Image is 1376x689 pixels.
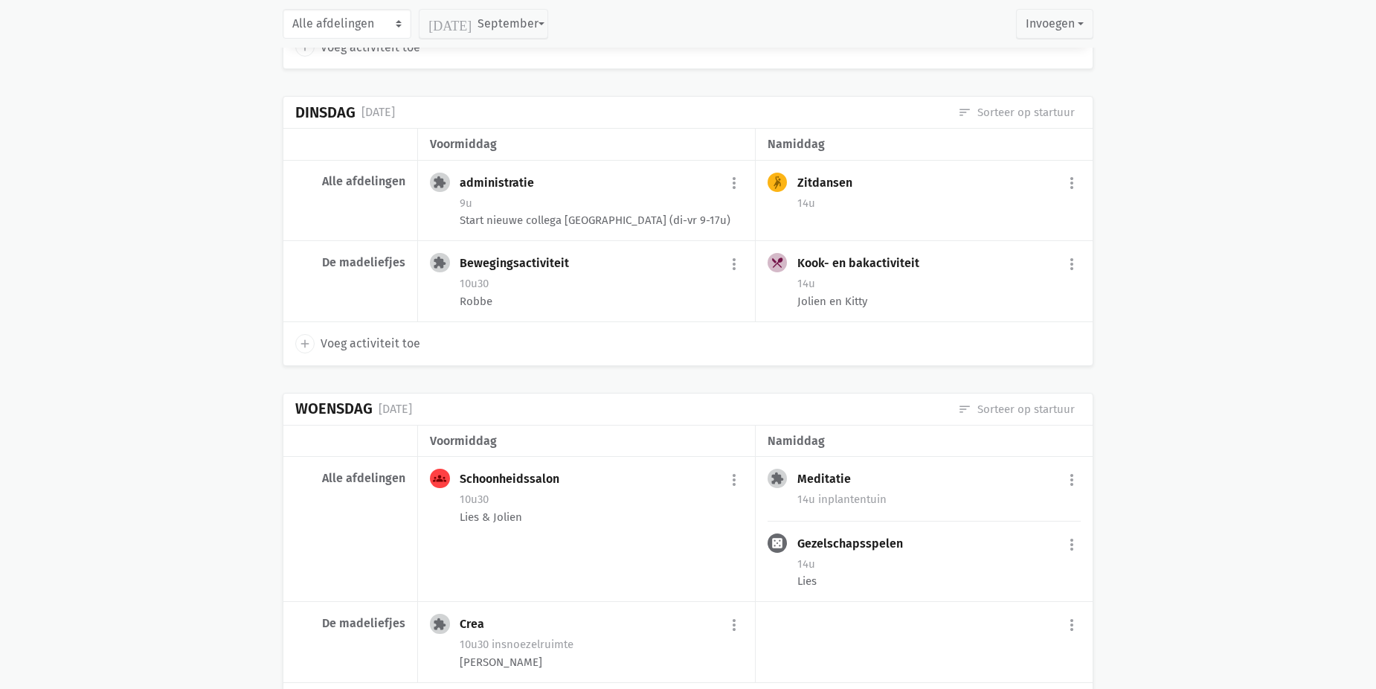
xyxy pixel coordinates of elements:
div: Lies [797,573,1081,589]
div: Dinsdag [295,104,356,121]
span: plantentuin [818,493,887,506]
div: [DATE] [379,400,412,419]
span: Voeg activiteit toe [321,334,420,353]
i: extension [433,618,446,631]
i: extension [771,472,784,485]
i: sports_handball [771,176,784,189]
span: in [818,493,828,506]
i: sort [958,403,971,416]
div: Crea [460,617,496,632]
div: De madeliefjes [295,616,405,631]
div: Gezelschapsspelen [797,536,915,551]
i: sort [958,106,971,119]
i: [DATE] [428,17,472,31]
span: 10u30 [460,493,489,506]
a: Sorteer op startuur [958,401,1075,417]
div: Alle afdelingen [295,471,405,486]
div: Alle afdelingen [295,174,405,189]
div: Zitdansen [797,176,864,190]
div: Robbe [460,293,742,310]
span: 9u [460,196,472,210]
span: snoezelruimte [492,638,573,651]
div: voormiddag [430,432,742,451]
button: September [419,9,547,39]
i: local_dining [771,256,784,269]
div: De madeliefjes [295,255,405,270]
span: in [492,638,501,651]
div: Jolien en Kitty [797,293,1081,310]
i: extension [433,256,446,269]
i: extension [433,176,446,189]
div: Lies & Jolien [460,509,742,525]
div: Woensdag [295,400,373,417]
span: 14u [797,557,815,571]
i: add [298,337,312,350]
span: 14u [797,196,815,210]
div: Kook- en bakactiviteit [797,256,931,271]
a: add Voeg activiteit toe [295,334,420,353]
i: groups [433,472,446,485]
div: [DATE] [361,103,395,122]
div: namiddag [768,135,1081,154]
div: administratie [460,176,546,190]
span: 14u [797,277,815,290]
div: Bewegingsactiviteit [460,256,581,271]
div: voormiddag [430,135,742,154]
div: Meditatie [797,472,863,487]
i: casino [771,536,784,550]
span: 10u30 [460,277,489,290]
div: [PERSON_NAME] [460,654,742,670]
div: Schoonheidssalon [460,472,571,487]
span: 10u30 [460,638,489,651]
a: Sorteer op startuur [958,104,1075,121]
span: 14u [797,493,815,506]
div: namiddag [768,432,1081,451]
div: Start nieuwe collega [GEOGRAPHIC_DATA] (di-vr 9-17u) [460,212,742,228]
button: Invoegen [1016,9,1093,39]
